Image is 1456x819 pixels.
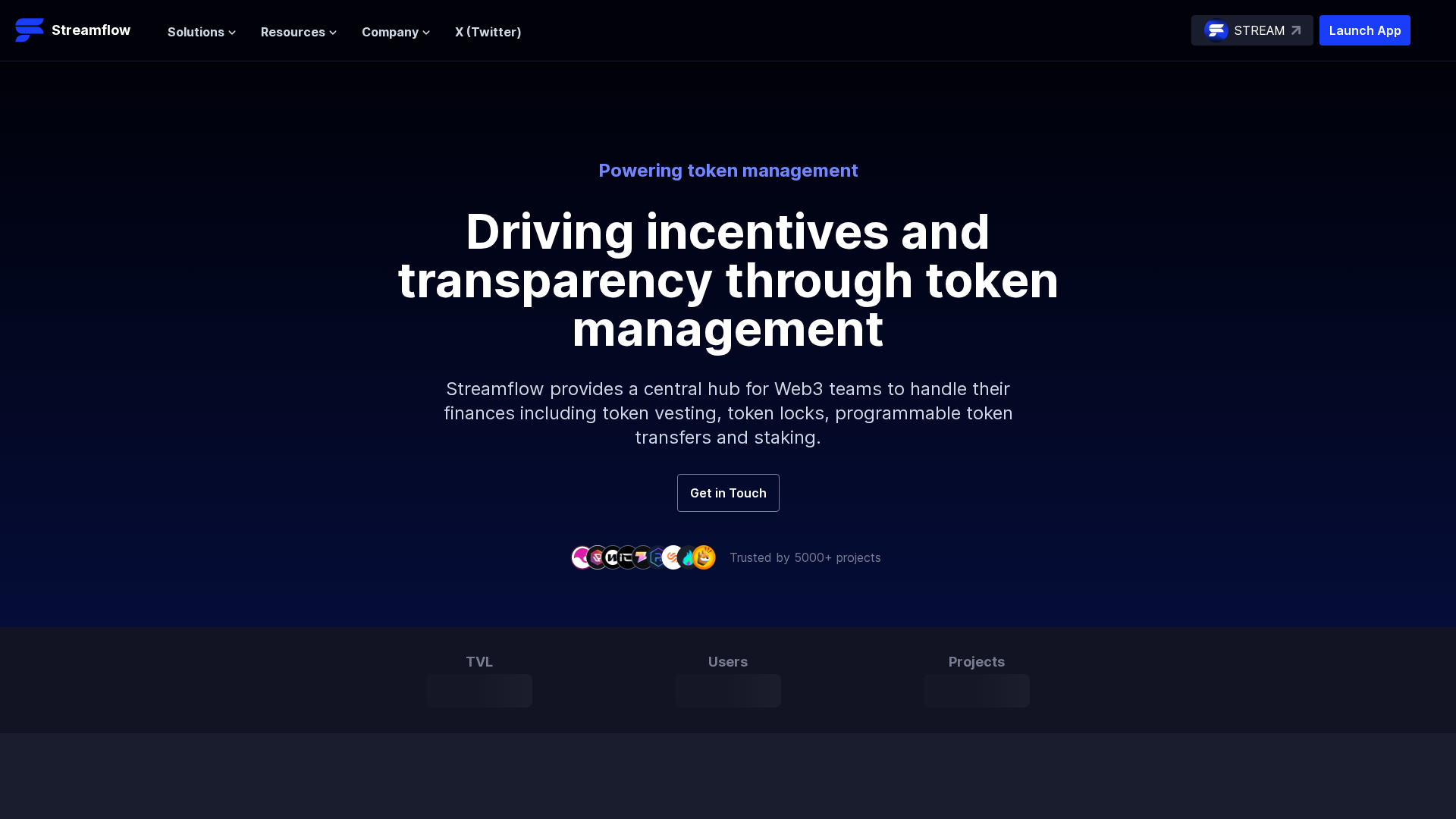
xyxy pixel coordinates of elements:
[616,545,640,569] img: company-4
[585,545,610,569] img: company-2
[1235,21,1285,39] p: STREAM
[362,23,419,41] span: Company
[15,15,45,45] img: Streamflow Logo
[661,545,686,569] img: company-7
[631,545,655,569] img: company-5
[570,545,595,569] img: company-1
[1204,18,1228,42] img: streamflow-logo-circle.png
[646,545,670,569] img: company-6
[308,158,1148,183] p: Powering token management
[362,23,431,41] button: Company
[692,545,716,569] img: company-9
[730,548,881,566] p: Trusted by 5000+ projects
[168,23,224,41] span: Solutions
[455,24,522,39] a: X (Twitter)
[402,353,1054,474] p: Streamflow provides a central hub for Web3 teams to handle their finances including token vesting...
[168,23,237,41] button: Solutions
[1291,26,1301,35] img: top-right-arrow.svg
[1191,15,1313,45] a: STREAM
[677,474,780,512] a: Get in Touch
[1319,15,1410,45] button: Launch App
[675,651,781,673] h3: Users
[601,545,625,569] img: company-3
[676,545,701,569] img: company-8
[261,23,337,41] button: Resources
[261,23,325,41] span: Resources
[426,651,532,673] h3: TVL
[15,15,152,45] a: Streamflow
[387,207,1069,353] h1: Driving incentives and transparency through token management
[52,20,130,41] p: Streamflow
[924,651,1030,673] h3: Projects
